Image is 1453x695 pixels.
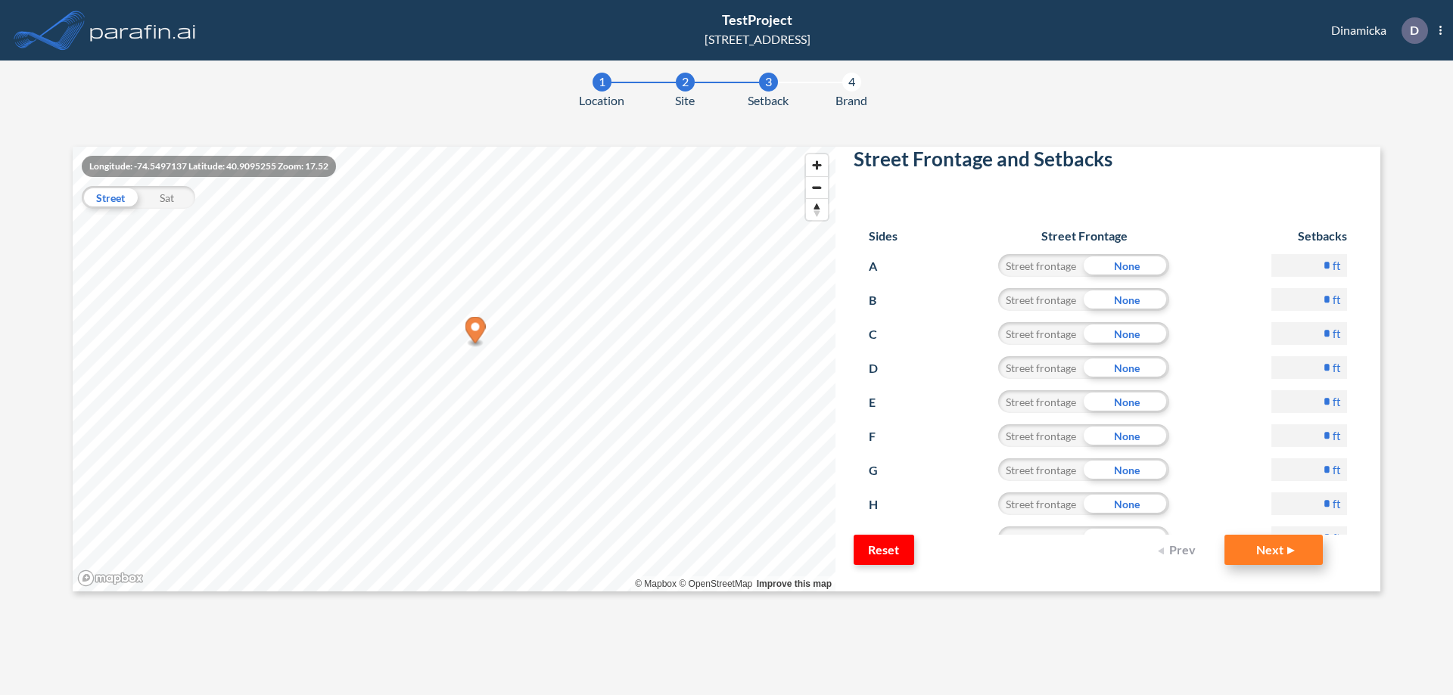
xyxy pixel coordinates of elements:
[1410,23,1419,37] p: D
[1333,326,1341,341] label: ft
[1084,458,1169,481] div: None
[869,526,897,551] p: I
[722,11,792,28] span: TestProject
[1084,390,1169,413] div: None
[998,458,1084,481] div: Street frontage
[748,92,789,110] span: Setback
[676,73,695,92] div: 2
[1333,428,1341,443] label: ft
[1084,356,1169,379] div: None
[757,579,832,589] a: Improve this map
[73,147,835,591] canvas: Map
[984,228,1184,243] h6: Street Frontage
[1149,535,1209,565] button: Prev
[759,73,778,92] div: 3
[635,579,677,589] a: Mapbox
[1333,360,1341,375] label: ft
[869,288,897,312] p: B
[835,92,867,110] span: Brand
[998,424,1084,447] div: Street frontage
[82,156,336,177] div: Longitude: -74.5497137 Latitude: 40.9095255 Zoom: 17.52
[998,288,1084,311] div: Street frontage
[854,535,914,565] button: Reset
[1224,535,1323,565] button: Next
[998,322,1084,345] div: Street frontage
[998,356,1084,379] div: Street frontage
[1271,228,1347,243] h6: Setbacks
[869,390,897,414] p: E
[1333,258,1341,273] label: ft
[82,186,138,209] div: Street
[869,356,897,380] p: D
[87,15,199,45] img: logo
[998,492,1084,515] div: Street frontage
[1084,322,1169,345] div: None
[1084,492,1169,515] div: None
[869,492,897,517] p: H
[1308,17,1442,44] div: Dinamicka
[1333,496,1341,511] label: ft
[1084,526,1169,549] div: None
[1084,424,1169,447] div: None
[679,579,752,589] a: OpenStreetMap
[1333,292,1341,307] label: ft
[465,317,486,348] div: Map marker
[806,199,828,220] span: Reset bearing to north
[579,92,624,110] span: Location
[806,198,828,220] button: Reset bearing to north
[806,154,828,176] button: Zoom in
[1333,530,1341,545] label: ft
[842,73,861,92] div: 4
[77,569,144,587] a: Mapbox homepage
[869,228,898,243] h6: Sides
[869,424,897,448] p: F
[998,390,1084,413] div: Street frontage
[806,177,828,198] span: Zoom out
[854,147,1362,177] h2: Street Frontage and Setbacks
[806,176,828,198] button: Zoom out
[998,526,1084,549] div: Street frontage
[593,73,611,92] div: 1
[705,30,811,48] div: [STREET_ADDRESS]
[1333,394,1341,409] label: ft
[138,186,195,209] div: Sat
[1333,462,1341,477] label: ft
[675,92,695,110] span: Site
[998,254,1084,277] div: Street frontage
[1084,288,1169,311] div: None
[869,254,897,278] p: A
[869,322,897,346] p: C
[1084,254,1169,277] div: None
[869,458,897,482] p: G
